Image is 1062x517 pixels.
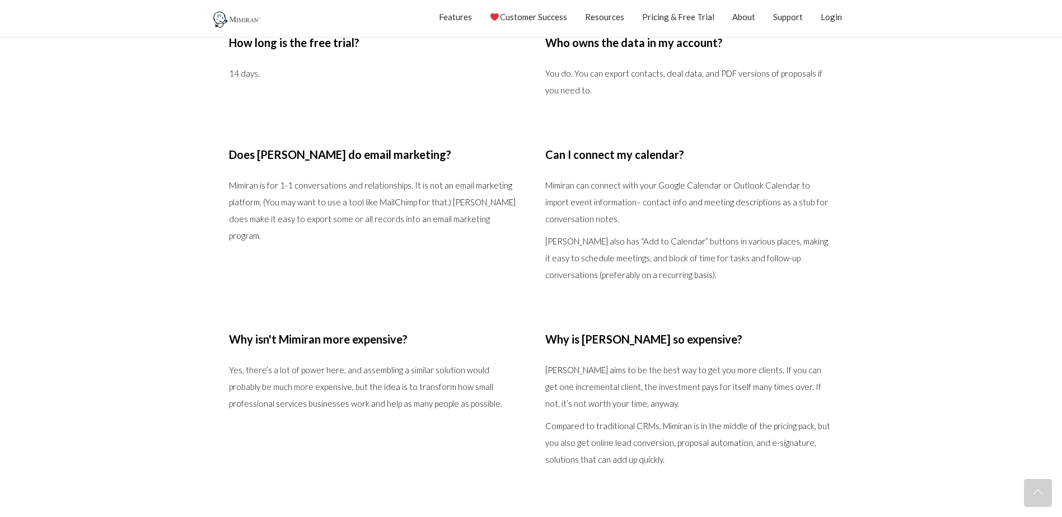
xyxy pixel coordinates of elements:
[545,333,834,345] h4: Why is [PERSON_NAME] so expensive?
[439,3,472,31] a: Features
[821,3,842,31] a: Login
[229,37,517,48] h4: How long is the free trial?
[545,177,834,227] p: Mimiran can connect with your Google Calendar or Outlook Calendar to import event information– co...
[545,233,834,283] p: [PERSON_NAME] also has “Add to Calendar” buttons in various places, making it easy to schedule me...
[732,3,755,31] a: About
[545,65,834,98] p: You do. You can export contacts, deal data, and PDF versions of proposals if you need to.
[212,11,263,28] img: Mimiran CRM
[545,361,834,412] p: [PERSON_NAME] aims to be the best way to get you more clients. If you can get one incremental cli...
[229,65,517,82] p: 14 days.
[229,333,517,345] h4: Why isn't Mimiran more expensive?
[229,361,517,412] p: Yes, there’s a lot of power here, and assembling a similar solution would probably be much more e...
[490,13,499,21] img: ❤️
[545,37,834,48] h4: Who owns the data in my account?
[490,3,567,31] a: Customer Success
[229,149,517,160] h4: Does [PERSON_NAME] do email marketing?
[545,149,834,160] h4: Can I connect my calendar?
[229,177,517,244] p: Mimiran is for 1-1 conversations and relationships. It is not an email marketing platform. (You m...
[773,3,803,31] a: Support
[642,3,714,31] a: Pricing & Free Trial
[585,3,624,31] a: Resources
[545,417,834,468] p: Compared to traditional CRMs, Mimiran is in the middle of the pricing pack, but you also get onli...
